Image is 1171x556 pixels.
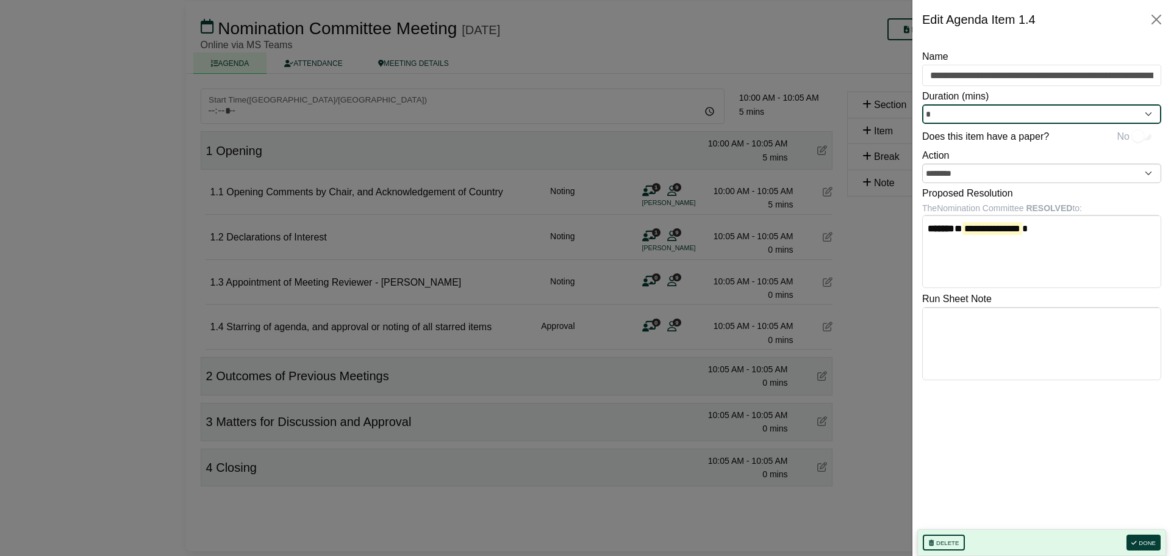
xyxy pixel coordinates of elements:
[922,291,992,307] label: Run Sheet Note
[922,10,1036,29] div: Edit Agenda Item 1.4
[1147,10,1166,29] button: Close
[922,186,1013,201] label: Proposed Resolution
[922,201,1161,215] div: The Nomination Committee to:
[923,535,965,551] button: Delete
[922,148,949,164] label: Action
[922,129,1049,145] label: Does this item have a paper?
[1026,203,1072,213] b: RESOLVED
[1126,535,1161,551] button: Done
[922,88,989,104] label: Duration (mins)
[1117,129,1130,145] span: No
[922,49,948,65] label: Name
